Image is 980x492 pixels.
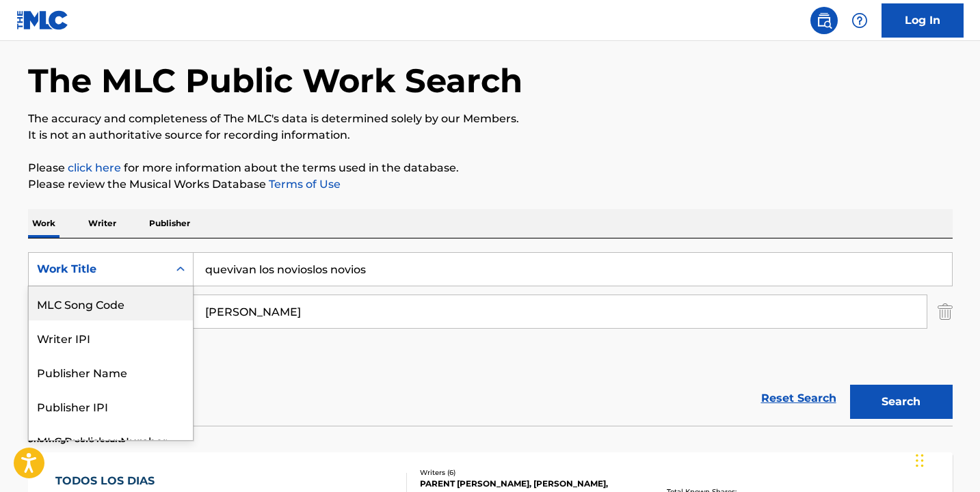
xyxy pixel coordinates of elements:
[938,295,953,329] img: Delete Criterion
[28,176,953,193] p: Please review the Musical Works Database
[28,209,59,238] p: Work
[29,389,193,423] div: Publisher IPI
[850,385,953,419] button: Search
[846,7,873,34] div: Help
[420,467,626,478] div: Writers ( 6 )
[28,252,953,426] form: Search Form
[29,320,193,355] div: Writer IPI
[916,440,924,481] div: Drag
[29,355,193,389] div: Publisher Name
[145,209,194,238] p: Publisher
[28,127,953,143] p: It is not an authoritative source for recording information.
[28,111,953,127] p: The accuracy and completeness of The MLC's data is determined solely by our Members.
[84,209,120,238] p: Writer
[28,160,953,176] p: Please for more information about the terms used in the database.
[16,10,69,30] img: MLC Logo
[37,261,160,277] div: Work Title
[912,426,980,492] iframe: Chat Widget
[266,178,341,191] a: Terms of Use
[754,383,843,413] a: Reset Search
[816,12,832,29] img: search
[55,473,181,489] div: TODOS LOS DIAS
[810,7,838,34] a: Public Search
[29,423,193,457] div: MLC Publisher Number
[28,60,522,101] h1: The MLC Public Work Search
[851,12,868,29] img: help
[882,3,964,38] a: Log In
[68,161,121,174] a: click here
[29,286,193,320] div: MLC Song Code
